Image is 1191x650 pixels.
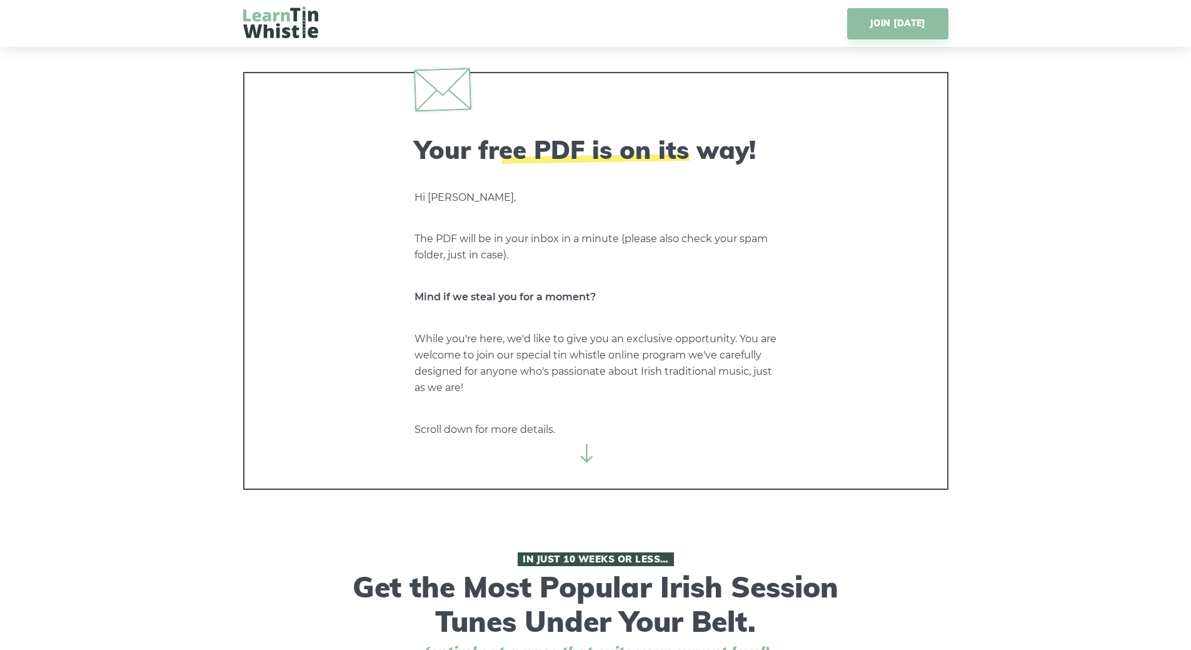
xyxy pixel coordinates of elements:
p: Hi [PERSON_NAME], [415,190,777,206]
h2: Your free PDF is on its way! [415,135,777,165]
p: While you're here, we'd like to give you an exclusive opportunity. You are welcome to join our sp... [415,331,777,396]
p: Scroll down for more details. [415,422,777,438]
img: LearnTinWhistle.com [243,6,318,38]
strong: Mind if we steal you for a moment? [415,291,596,303]
p: The PDF will be in your inbox in a minute (please also check your spam folder, just in case). [415,231,777,263]
a: JOIN [DATE] [847,8,948,39]
img: envelope.svg [413,68,471,111]
span: In Just 10 Weeks or Less… [518,552,674,566]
